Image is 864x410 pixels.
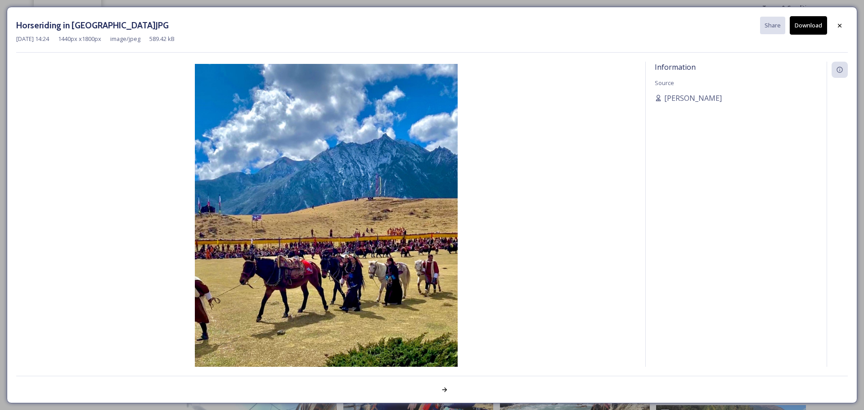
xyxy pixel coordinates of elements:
span: Information [655,62,696,72]
button: Download [790,16,827,35]
span: [PERSON_NAME] [664,93,722,104]
span: 1440 px x 1800 px [58,35,101,43]
span: [DATE] 14:24 [16,35,49,43]
button: Share [760,17,785,34]
span: image/jpeg [110,35,140,43]
img: Horseriding%20in%20Bhutan2.JPG [16,64,636,393]
span: Source [655,79,674,87]
span: 589.42 kB [149,35,175,43]
h3: Horseriding in [GEOGRAPHIC_DATA]JPG [16,19,169,32]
